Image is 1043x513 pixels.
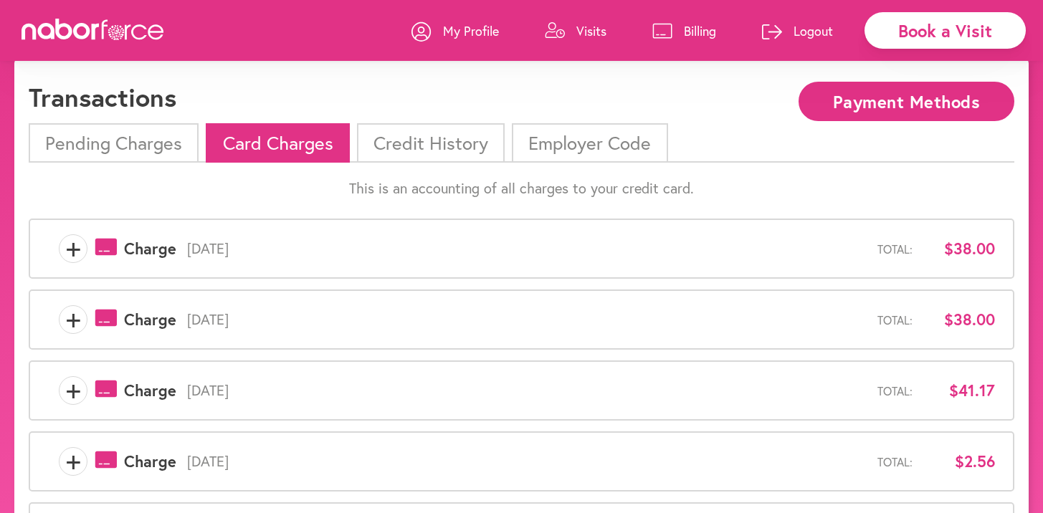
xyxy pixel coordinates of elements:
[923,452,995,471] span: $2.56
[176,453,877,470] span: [DATE]
[59,234,87,263] span: +
[877,384,913,398] span: Total:
[923,239,995,258] span: $38.00
[545,9,606,52] a: Visits
[652,9,716,52] a: Billing
[512,123,667,163] li: Employer Code
[124,239,176,258] span: Charge
[443,22,499,39] p: My Profile
[411,9,499,52] a: My Profile
[59,305,87,334] span: +
[59,447,87,476] span: +
[576,22,606,39] p: Visits
[357,123,505,163] li: Credit History
[799,93,1014,107] a: Payment Methods
[877,242,913,256] span: Total:
[206,123,349,163] li: Card Charges
[29,180,1014,197] p: This is an accounting of all charges to your credit card.
[124,452,176,471] span: Charge
[877,455,913,469] span: Total:
[877,313,913,327] span: Total:
[762,9,833,52] a: Logout
[176,240,877,257] span: [DATE]
[176,311,877,328] span: [DATE]
[923,381,995,400] span: $41.17
[923,310,995,329] span: $38.00
[865,12,1026,49] div: Book a Visit
[794,22,833,39] p: Logout
[59,376,87,405] span: +
[684,22,716,39] p: Billing
[799,82,1014,121] button: Payment Methods
[29,123,199,163] li: Pending Charges
[124,381,176,400] span: Charge
[29,82,176,112] h1: Transactions
[124,310,176,329] span: Charge
[176,382,877,399] span: [DATE]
